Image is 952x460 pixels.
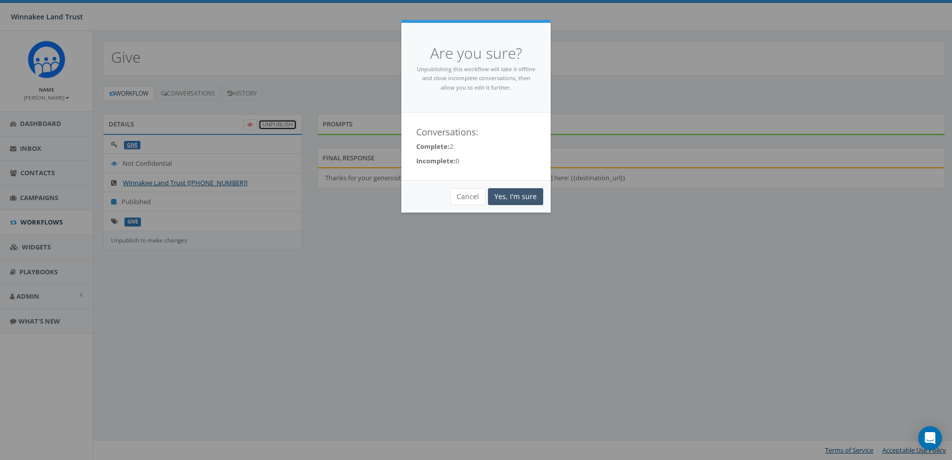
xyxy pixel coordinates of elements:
button: Cancel [450,188,485,205]
h4: Conversations: [416,127,536,137]
h4: Are you sure? [416,43,536,64]
a: Yes, I'm sure [488,188,543,205]
small: Unpublishing this workflow will take it offline and close incomplete conversations, then allow yo... [417,65,535,91]
strong: Complete: [416,142,450,151]
strong: Incomplete: [416,156,456,165]
p: 0 [416,156,536,166]
div: Open Intercom Messenger [918,426,942,450]
p: 2 [416,142,536,151]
